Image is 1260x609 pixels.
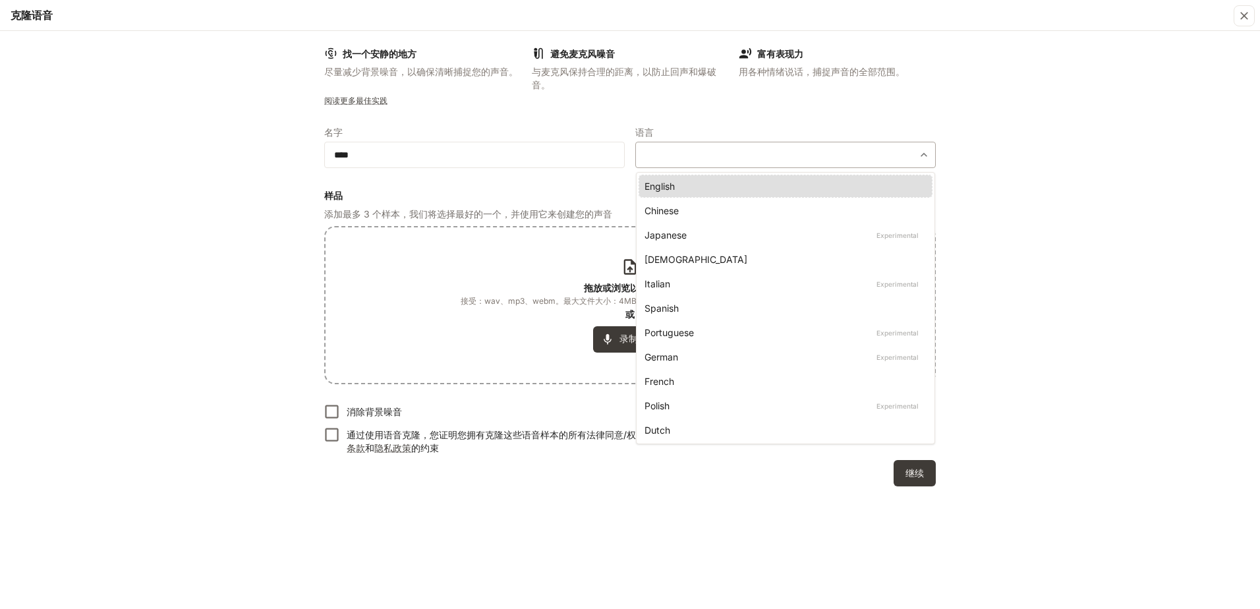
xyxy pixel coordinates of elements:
p: Experimental [874,400,921,412]
font: Japanese [644,228,687,242]
div: French [644,374,921,388]
p: Experimental [874,351,921,363]
font: Italian [644,277,670,291]
div: [DEMOGRAPHIC_DATA] [644,252,921,266]
p: Experimental [874,278,921,290]
p: Experimental [874,229,921,241]
div: Spanish [644,301,921,315]
div: English [644,179,921,193]
p: Experimental [874,327,921,339]
font: Portuguese [644,326,694,339]
div: Dutch [644,423,921,437]
div: Chinese [644,204,921,217]
font: German [644,350,678,364]
font: Polish [644,399,670,413]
